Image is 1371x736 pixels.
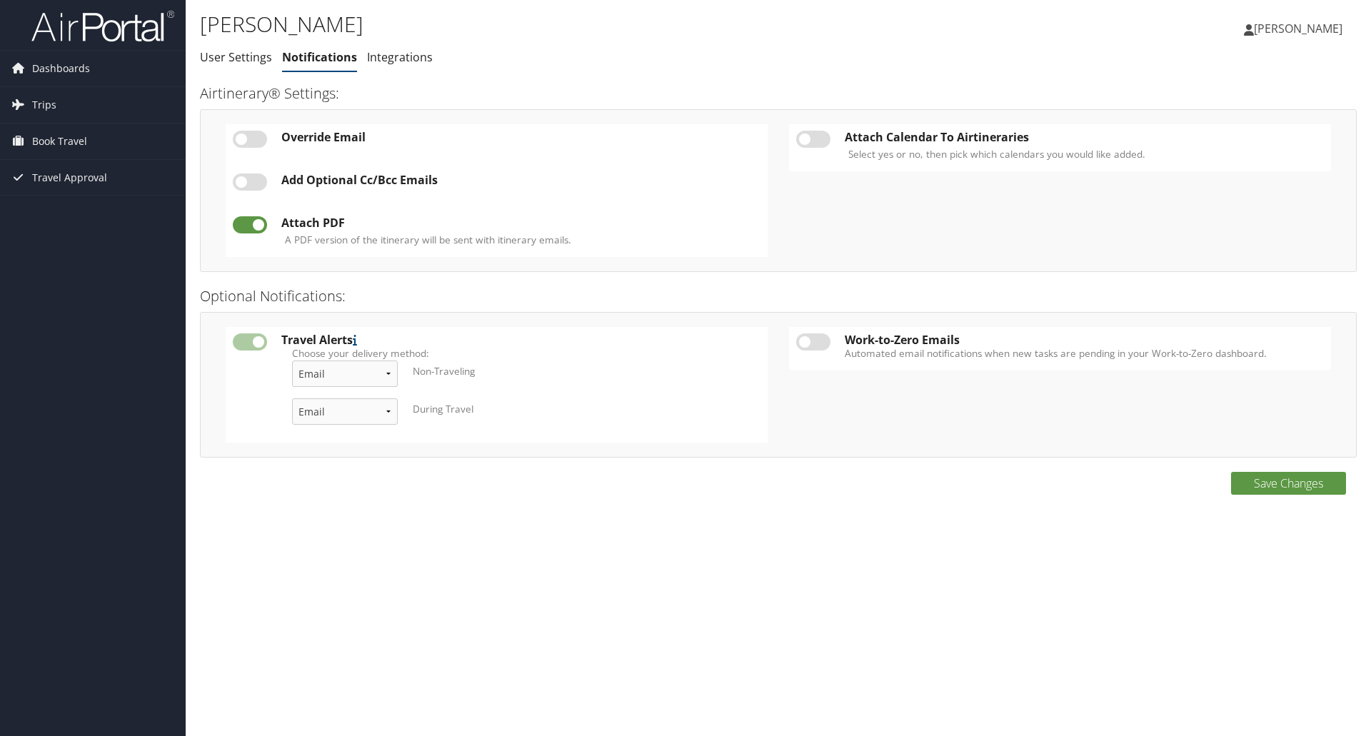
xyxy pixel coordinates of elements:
div: Attach PDF [281,216,760,229]
div: Attach Calendar To Airtineraries [845,131,1324,143]
span: Dashboards [32,51,90,86]
span: Travel Approval [32,160,107,196]
span: Trips [32,87,56,123]
img: airportal-logo.png [31,9,174,43]
span: Book Travel [32,123,87,159]
a: Integrations [367,49,433,65]
div: Travel Alerts [281,333,760,346]
div: Work-to-Zero Emails [845,333,1324,346]
label: Choose your delivery method: [292,346,750,361]
h3: Airtinerary® Settings: [200,84,1357,104]
span: [PERSON_NAME] [1254,21,1342,36]
div: Override Email [281,131,760,143]
label: Non-Traveling [413,364,475,378]
a: Notifications [282,49,357,65]
label: During Travel [413,402,473,416]
button: Save Changes [1231,472,1346,495]
label: A PDF version of the itinerary will be sent with itinerary emails. [285,233,571,247]
label: Select yes or no, then pick which calendars you would like added. [848,147,1145,161]
label: Automated email notifications when new tasks are pending in your Work-to-Zero dashboard. [845,346,1324,361]
h3: Optional Notifications: [200,286,1357,306]
a: User Settings [200,49,272,65]
h1: [PERSON_NAME] [200,9,971,39]
a: [PERSON_NAME] [1244,7,1357,50]
div: Add Optional Cc/Bcc Emails [281,173,760,186]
